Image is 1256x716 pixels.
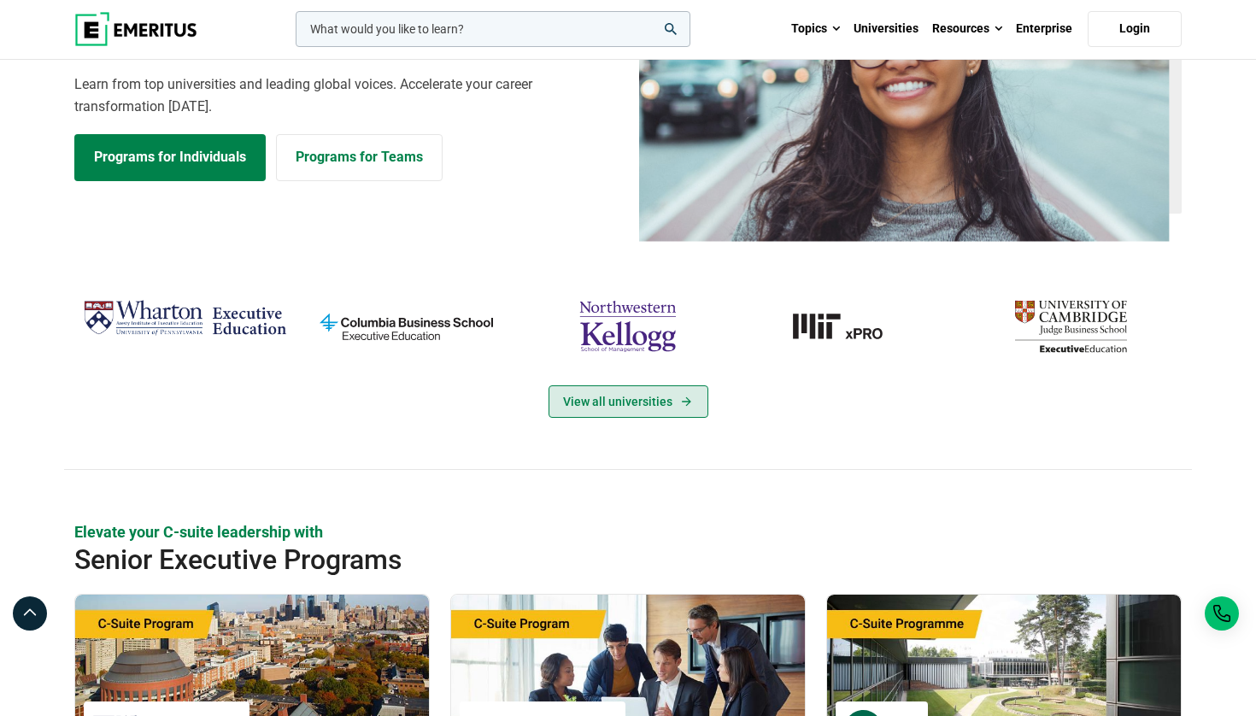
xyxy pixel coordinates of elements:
img: MIT xPRO [748,293,952,360]
a: Explore for Business [276,134,443,180]
img: cambridge-judge-business-school [969,293,1173,360]
a: MIT-xPRO [748,293,952,360]
a: Login [1088,11,1182,47]
h2: Senior Executive Programs [74,543,1071,577]
a: Explore Programs [74,134,266,180]
img: northwestern-kellogg [525,293,730,360]
a: View Universities [549,385,708,418]
p: Elevate your C-suite leadership with [74,521,1182,543]
img: columbia-business-school [304,293,508,360]
img: Wharton Executive Education [83,293,287,343]
input: woocommerce-product-search-field-0 [296,11,690,47]
p: Learn from top universities and leading global voices. Accelerate your career transformation [DATE]. [74,73,618,117]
